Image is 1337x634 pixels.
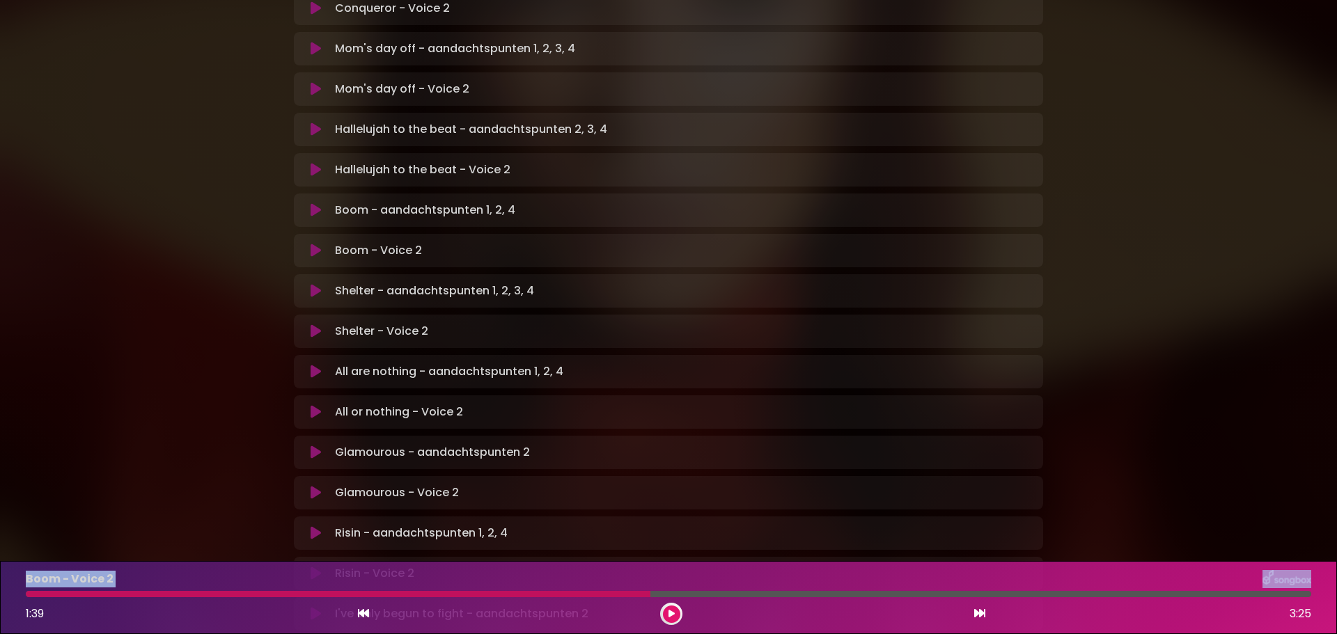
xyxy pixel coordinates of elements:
p: Hallelujah to the beat - Voice 2 [335,161,510,178]
p: Glamourous - aandachtspunten 2 [335,444,530,461]
p: Boom - Voice 2 [26,571,114,587]
p: Boom - aandachtspunten 1, 2, 4 [335,202,515,219]
p: Mom's day off - aandachtspunten 1, 2, 3, 4 [335,40,575,57]
p: Mom's day off - Voice 2 [335,81,469,97]
p: Hallelujah to the beat - aandachtspunten 2, 3, 4 [335,121,607,138]
p: Shelter - aandachtspunten 1, 2, 3, 4 [335,283,534,299]
p: All are nothing - aandachtspunten 1, 2, 4 [335,363,563,380]
span: 1:39 [26,605,44,621]
p: Boom - Voice 2 [335,242,422,259]
span: 3:25 [1290,605,1311,622]
p: Glamourous - Voice 2 [335,484,459,501]
p: Shelter - Voice 2 [335,323,428,340]
p: All or nothing - Voice 2 [335,404,463,420]
p: Risin - aandachtspunten 1, 2, 4 [335,525,508,541]
img: songbox-logo-white.png [1262,570,1311,588]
